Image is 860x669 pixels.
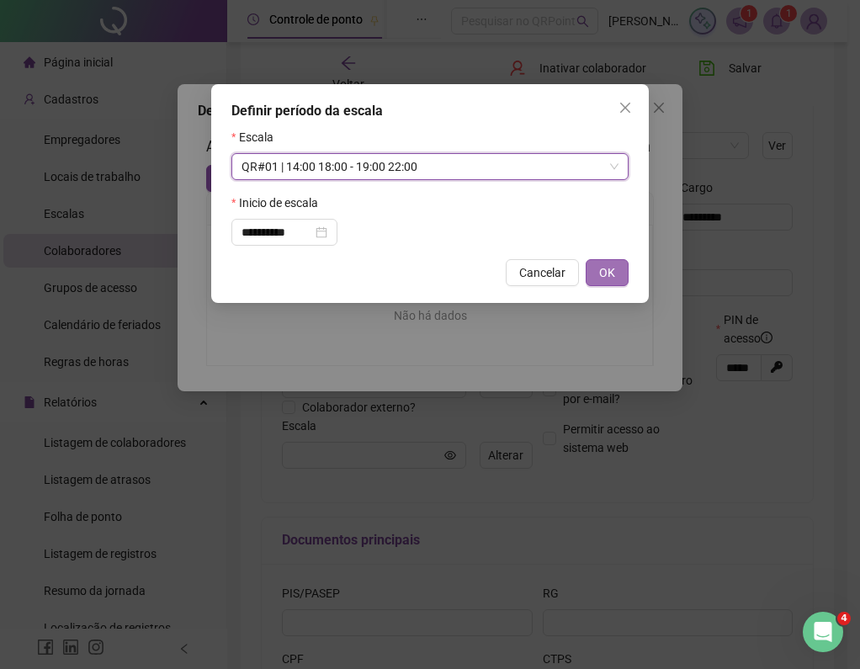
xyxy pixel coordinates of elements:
button: Close [612,94,639,121]
iframe: Intercom live chat [803,612,843,652]
span: OK [599,263,615,282]
button: OK [586,259,629,286]
span: 4 [837,612,851,625]
span: QR#01 | 14:00 18:00 - 19:00 22:00 [242,154,618,179]
label: Inicio de escala [231,194,329,212]
span: close [618,101,632,114]
div: Definir período da escala [231,101,629,121]
label: Escala [231,128,284,146]
button: Cancelar [506,259,579,286]
span: Cancelar [519,263,565,282]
